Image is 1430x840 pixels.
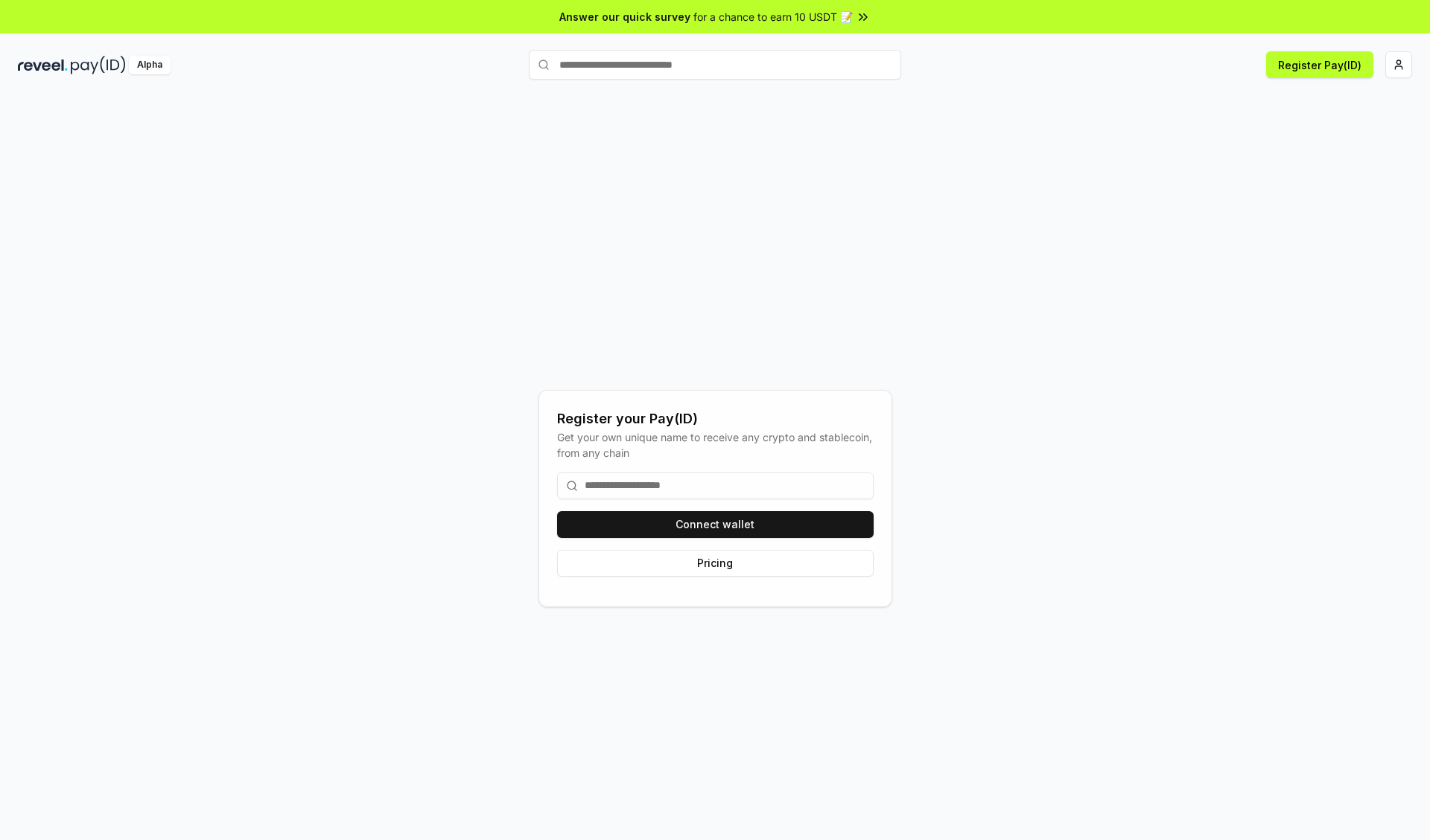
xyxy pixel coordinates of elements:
[129,56,171,74] div: Alpha
[1266,51,1373,78] button: Register Pay(ID)
[71,56,126,74] img: pay_id
[557,511,874,538] button: Connect wallet
[557,429,874,461] div: Get your own unique name to receive any crypto and stablecoin, from any chain
[18,56,68,74] img: reveel_dark
[557,550,874,577] button: Pricing
[559,9,690,25] span: Answer our quick survey
[557,408,874,429] div: Register your Pay(ID)
[693,9,853,25] span: for a chance to earn 10 USDT 📝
